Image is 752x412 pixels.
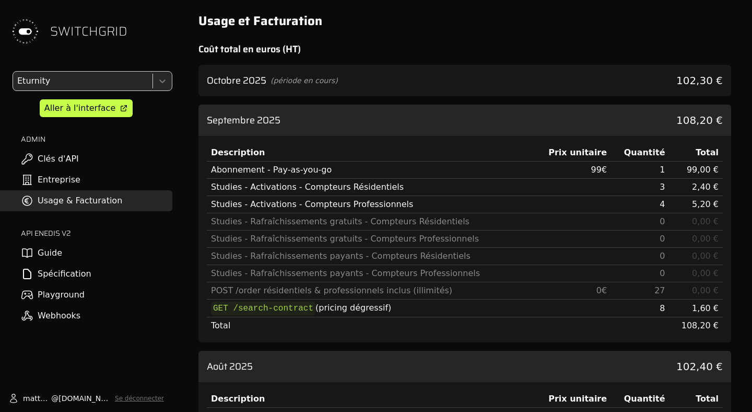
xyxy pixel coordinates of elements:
span: 99 € [591,165,607,175]
span: 27 [654,285,665,295]
div: Description [211,393,528,405]
span: 0 [660,251,665,261]
span: 3 [660,182,665,192]
div: POST /order résidentiels & professionnels inclus (illimités) [211,284,528,297]
div: Abonnement - Pay-as-you-go [211,164,528,176]
div: Quantité [615,393,665,405]
div: Aller à l'interface [44,102,115,115]
div: Studies - Activations - Compteurs Professionnels [211,198,528,211]
h2: ADMIN [21,134,172,144]
h2: API ENEDIS v2 [21,228,172,238]
span: 5,20 € [692,199,719,209]
span: 108,20 € [681,321,719,330]
span: 99,00 € [687,165,719,175]
span: 4 [660,199,665,209]
div: Total [673,146,719,159]
div: Prix unitaire [537,393,607,405]
span: 102,40 € [676,359,723,374]
span: 0 [660,268,665,278]
span: 1 [660,165,665,175]
div: Description [211,146,528,159]
span: 8 [660,303,665,313]
button: Se déconnecter [115,394,164,403]
a: Aller à l'interface [40,99,133,117]
h1: Usage et Facturation [198,13,731,29]
span: 0,00 € [692,234,719,244]
img: Switchgrid Logo [8,15,42,48]
h3: Septembre 2025 [207,113,280,128]
span: SWITCHGRID [50,23,127,40]
span: @ [51,393,58,404]
div: Studies - Rafraîchissements payants - Compteurs Résidentiels [211,250,528,262]
div: Total [673,393,719,405]
h3: Août 2025 [207,359,253,374]
span: 0,00 € [692,251,719,261]
div: Studies - Activations - Compteurs Résidentiels [211,181,528,193]
h2: Coût total en euros (HT) [198,42,731,56]
code: GET /search-contract [211,302,315,315]
div: Studies - Rafraîchissements gratuits - Compteurs Professionnels [211,233,528,245]
span: 0 [660,234,665,244]
h3: Octobre 2025 [207,73,266,88]
span: 102,30 € [676,73,723,88]
div: Quantité [615,146,665,159]
div: Prix unitaire [537,146,607,159]
span: 0,00 € [692,216,719,226]
div: Studies - Rafraîchissements payants - Compteurs Professionnels [211,267,528,280]
span: 1,60 € [692,303,719,313]
span: Total [211,321,230,330]
span: 2,40 € [692,182,719,192]
span: 0 [660,216,665,226]
div: Studies - Rafraîchissements gratuits - Compteurs Résidentiels [211,215,528,228]
span: matthieu [23,393,51,404]
div: voir les détails [198,65,731,96]
span: (période en cours) [271,75,338,86]
span: [DOMAIN_NAME] [58,393,111,404]
span: 0,00 € [692,285,719,295]
div: (pricing dégressif) [211,302,528,315]
span: 0,00 € [692,268,719,278]
span: 108,20 € [676,113,723,128]
span: 0 € [596,285,607,295]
